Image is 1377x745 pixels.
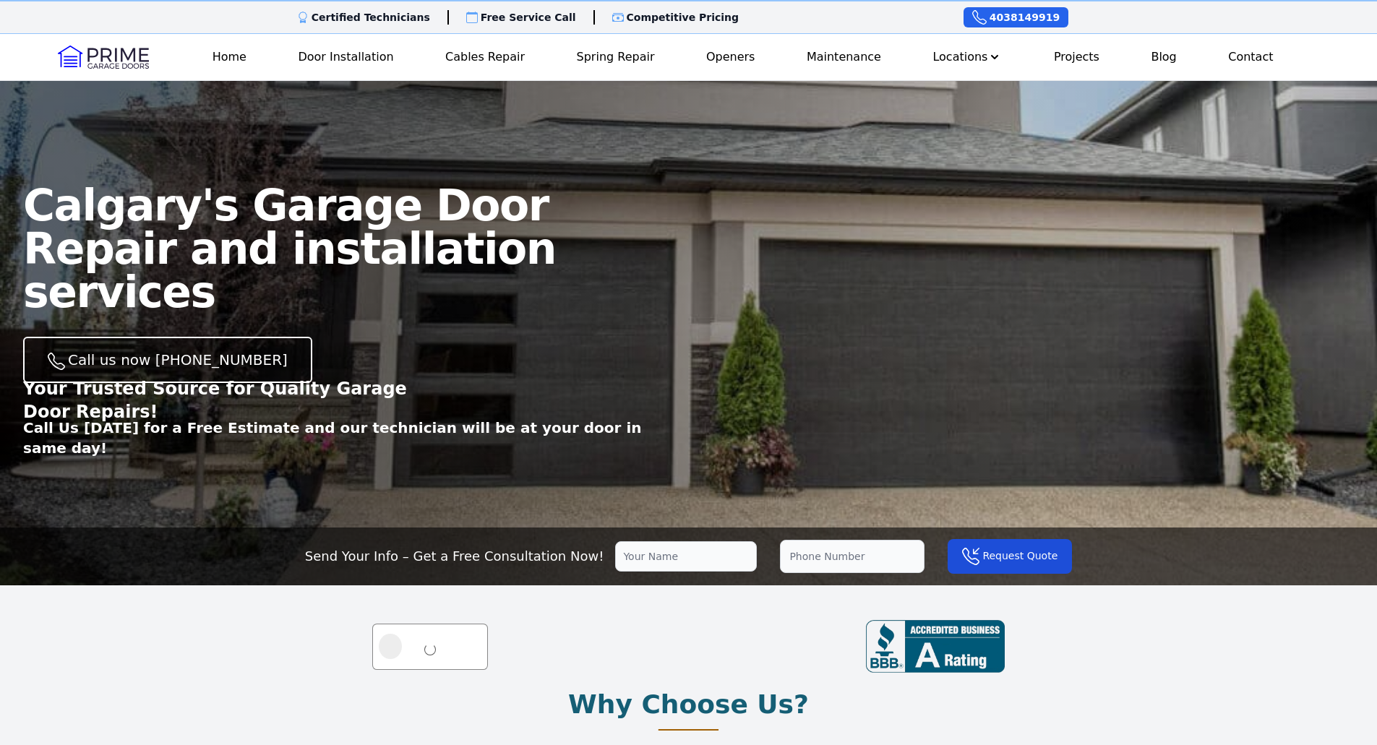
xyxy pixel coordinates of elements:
span: Calgary's Garage Door Repair and installation services [23,180,556,317]
button: Request Quote [948,539,1072,574]
p: Certified Technicians [312,10,430,25]
a: Blog [1145,43,1182,72]
a: Contact [1222,43,1279,72]
img: BBB-review [866,620,1005,673]
a: Home [207,43,252,72]
a: Openers [700,43,761,72]
a: Cables Repair [439,43,531,72]
p: Call Us [DATE] for a Free Estimate and our technician will be at your door in same day! [23,418,689,458]
a: Projects [1048,43,1105,72]
input: Your Name [615,541,757,572]
a: Maintenance [801,43,887,72]
button: Locations [927,43,1008,72]
a: Door Installation [292,43,399,72]
a: 4038149919 [964,7,1068,27]
p: Free Service Call [481,10,576,25]
p: Your Trusted Source for Quality Garage Door Repairs! [23,377,439,423]
p: Competitive Pricing [627,10,739,25]
input: Phone Number [780,540,925,573]
img: Logo [58,46,149,69]
h2: Why Choose Us? [568,690,809,719]
a: Spring Repair [571,43,661,72]
p: Send Your Info – Get a Free Consultation Now! [305,546,604,567]
a: Call us now [PHONE_NUMBER] [23,337,312,383]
